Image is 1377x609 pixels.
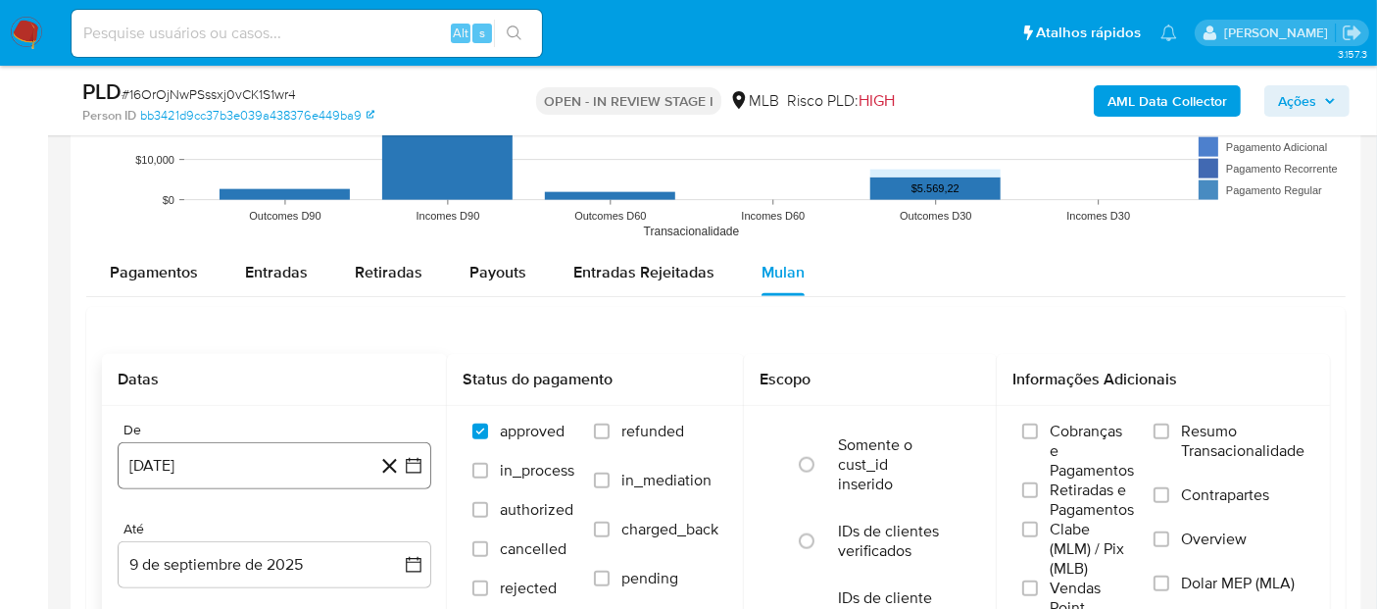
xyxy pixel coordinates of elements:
[72,21,542,46] input: Pesquise usuários ou casos...
[494,20,534,47] button: search-icon
[1094,85,1241,117] button: AML Data Collector
[122,84,296,104] span: # 16OrOjNwPSssxj0vCK1S1wr4
[1160,25,1177,41] a: Notificações
[479,24,485,42] span: s
[1338,46,1367,62] span: 3.157.3
[1264,85,1350,117] button: Ações
[1107,85,1227,117] b: AML Data Collector
[729,90,779,112] div: MLB
[140,107,374,125] a: bb3421d9cc37b3e039a438376e449ba9
[453,24,468,42] span: Alt
[1224,24,1335,42] p: leticia.siqueira@mercadolivre.com
[536,87,721,115] p: OPEN - IN REVIEW STAGE I
[1278,85,1316,117] span: Ações
[82,107,136,125] b: Person ID
[1036,23,1141,43] span: Atalhos rápidos
[82,76,122,107] b: PLD
[1342,23,1362,43] a: Sair
[787,90,895,112] span: Risco PLD:
[859,89,895,112] span: HIGH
